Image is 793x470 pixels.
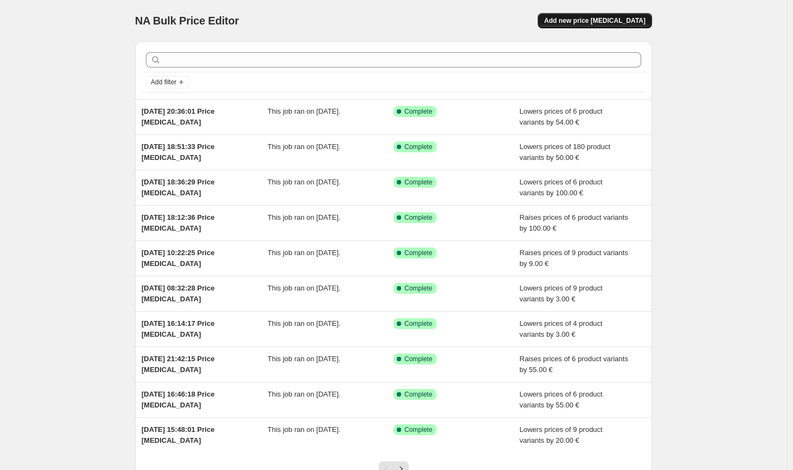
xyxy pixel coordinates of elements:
[142,390,214,409] span: [DATE] 16:46:18 Price [MEDICAL_DATA]
[142,319,214,338] span: [DATE] 16:14:17 Price [MEDICAL_DATA]
[520,178,603,197] span: Lowers prices of 6 product variants by 100.00 €
[520,284,603,303] span: Lowers prices of 9 product variants by 3.00 €
[404,355,432,363] span: Complete
[268,355,341,363] span: This job ran on [DATE].
[142,425,214,444] span: [DATE] 15:48:01 Price [MEDICAL_DATA]
[404,425,432,434] span: Complete
[151,78,176,86] span: Add filter
[268,390,341,398] span: This job ran on [DATE].
[142,284,214,303] span: [DATE] 08:32:28 Price [MEDICAL_DATA]
[142,107,214,126] span: [DATE] 20:36:01 Price [MEDICAL_DATA]
[142,213,214,232] span: [DATE] 18:12:36 Price [MEDICAL_DATA]
[520,355,628,374] span: Raises prices of 6 product variants by 55.00 €
[268,107,341,115] span: This job ran on [DATE].
[142,249,214,268] span: [DATE] 10:22:25 Price [MEDICAL_DATA]
[142,178,214,197] span: [DATE] 18:36:29 Price [MEDICAL_DATA]
[404,319,432,328] span: Complete
[520,107,603,126] span: Lowers prices of 6 product variants by 54.00 €
[135,15,239,27] span: NA Bulk Price Editor
[268,213,341,221] span: This job ran on [DATE].
[404,213,432,222] span: Complete
[404,249,432,257] span: Complete
[268,178,341,186] span: This job ran on [DATE].
[520,249,628,268] span: Raises prices of 9 product variants by 9.00 €
[544,16,646,25] span: Add new price [MEDICAL_DATA]
[404,107,432,116] span: Complete
[268,425,341,434] span: This job ran on [DATE].
[404,143,432,151] span: Complete
[146,76,189,89] button: Add filter
[520,143,611,162] span: Lowers prices of 180 product variants by 50.00 €
[404,178,432,187] span: Complete
[404,284,432,293] span: Complete
[520,319,603,338] span: Lowers prices of 4 product variants by 3.00 €
[268,143,341,151] span: This job ran on [DATE].
[404,390,432,399] span: Complete
[520,390,603,409] span: Lowers prices of 6 product variants by 55.00 €
[538,13,652,28] button: Add new price [MEDICAL_DATA]
[520,425,603,444] span: Lowers prices of 9 product variants by 20.00 €
[268,249,341,257] span: This job ran on [DATE].
[142,143,214,162] span: [DATE] 18:51:33 Price [MEDICAL_DATA]
[268,319,341,327] span: This job ran on [DATE].
[520,213,628,232] span: Raises prices of 6 product variants by 100.00 €
[142,355,214,374] span: [DATE] 21:42:15 Price [MEDICAL_DATA]
[268,284,341,292] span: This job ran on [DATE].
